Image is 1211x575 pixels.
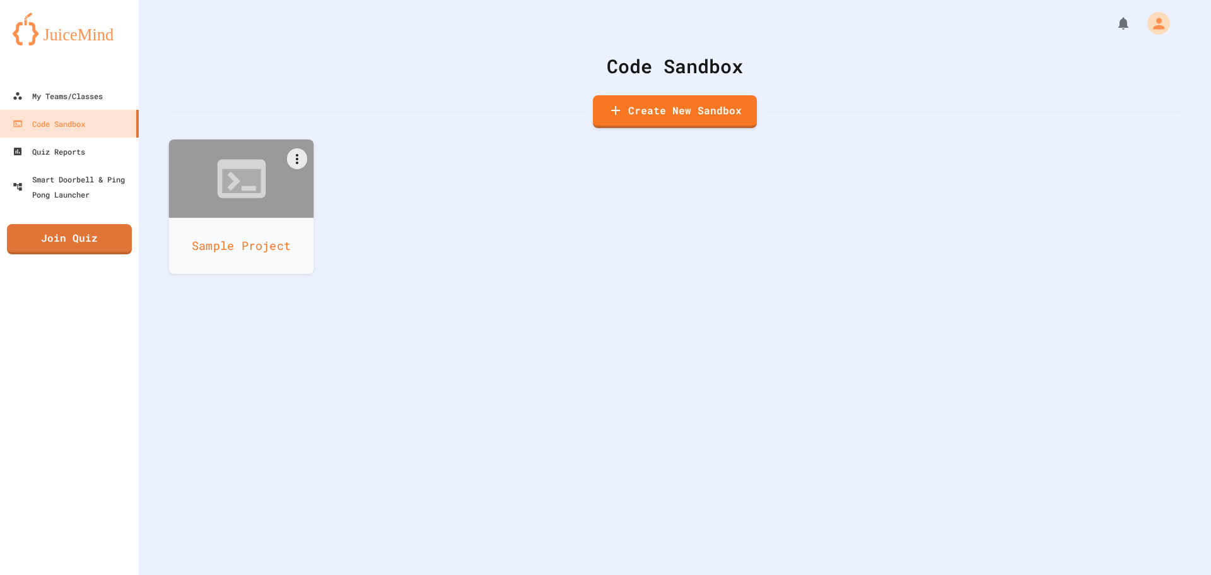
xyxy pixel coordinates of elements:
[593,95,757,128] a: Create New Sandbox
[170,52,1179,80] div: Code Sandbox
[1092,13,1134,34] div: My Notifications
[13,88,103,104] div: My Teams/Classes
[169,139,314,274] a: Sample Project
[13,172,134,202] div: Smart Doorbell & Ping Pong Launcher
[13,13,126,45] img: logo-orange.svg
[13,116,85,131] div: Code Sandbox
[1134,9,1173,38] div: My Account
[7,224,132,254] a: Join Quiz
[13,144,85,159] div: Quiz Reports
[169,218,314,274] div: Sample Project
